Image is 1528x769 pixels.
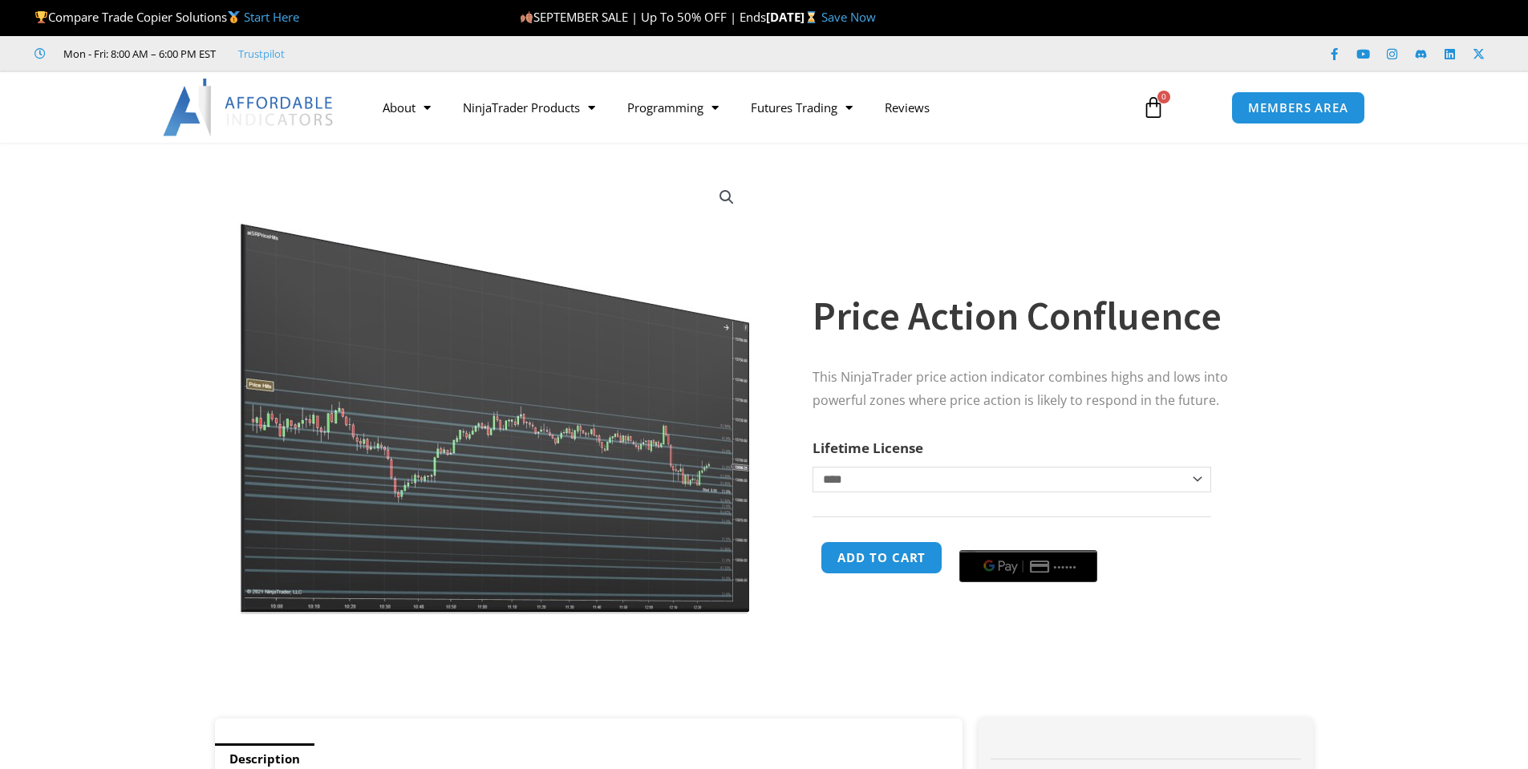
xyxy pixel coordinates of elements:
a: Trustpilot [238,44,285,63]
span: This NinjaTrader price action indicator combines highs and lows into powerful zones where price a... [813,368,1228,409]
a: MEMBERS AREA [1231,91,1365,124]
text: •••••• [1055,561,1079,573]
img: Price Action Confluence 2 | Affordable Indicators – NinjaTrader [237,171,753,614]
a: 0 [1118,84,1189,131]
span: MEMBERS AREA [1248,102,1348,114]
h1: Price Action Confluence [813,288,1281,344]
strong: [DATE] [766,9,821,25]
span: Compare Trade Copier Solutions [34,9,299,25]
a: View full-screen image gallery [712,183,741,212]
img: ⌛ [805,11,817,23]
img: 🏆 [35,11,47,23]
a: NinjaTrader Products [447,89,611,126]
img: 🥇 [228,11,240,23]
a: About [367,89,447,126]
iframe: Secure payment input frame [956,539,1100,540]
button: Buy with GPay [959,550,1097,582]
a: Reviews [869,89,946,126]
a: Programming [611,89,735,126]
a: Start Here [244,9,299,25]
nav: Menu [367,89,1124,126]
span: Mon - Fri: 8:00 AM – 6:00 PM EST [59,44,216,63]
img: LogoAI | Affordable Indicators – NinjaTrader [163,79,335,136]
span: 0 [1157,91,1170,103]
img: 🍂 [521,11,533,23]
label: Lifetime License [813,439,923,457]
a: Futures Trading [735,89,869,126]
span: SEPTEMBER SALE | Up To 50% OFF | Ends [520,9,766,25]
button: Add to cart [821,541,942,574]
a: Save Now [821,9,876,25]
